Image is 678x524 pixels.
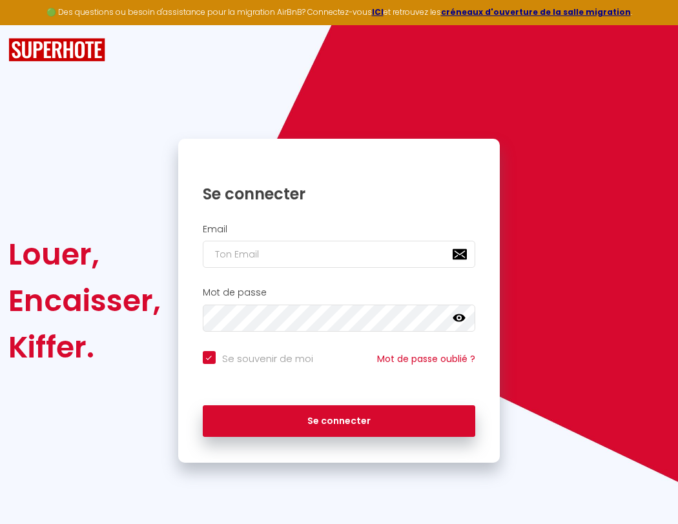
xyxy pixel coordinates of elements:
[372,6,384,17] a: ICI
[377,352,475,365] a: Mot de passe oublié ?
[203,241,476,268] input: Ton Email
[203,287,476,298] h2: Mot de passe
[8,324,161,370] div: Kiffer.
[441,6,631,17] a: créneaux d'ouverture de la salle migration
[203,224,476,235] h2: Email
[203,405,476,438] button: Se connecter
[8,231,161,277] div: Louer,
[203,184,476,204] h1: Se connecter
[8,38,105,62] img: SuperHote logo
[8,277,161,324] div: Encaisser,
